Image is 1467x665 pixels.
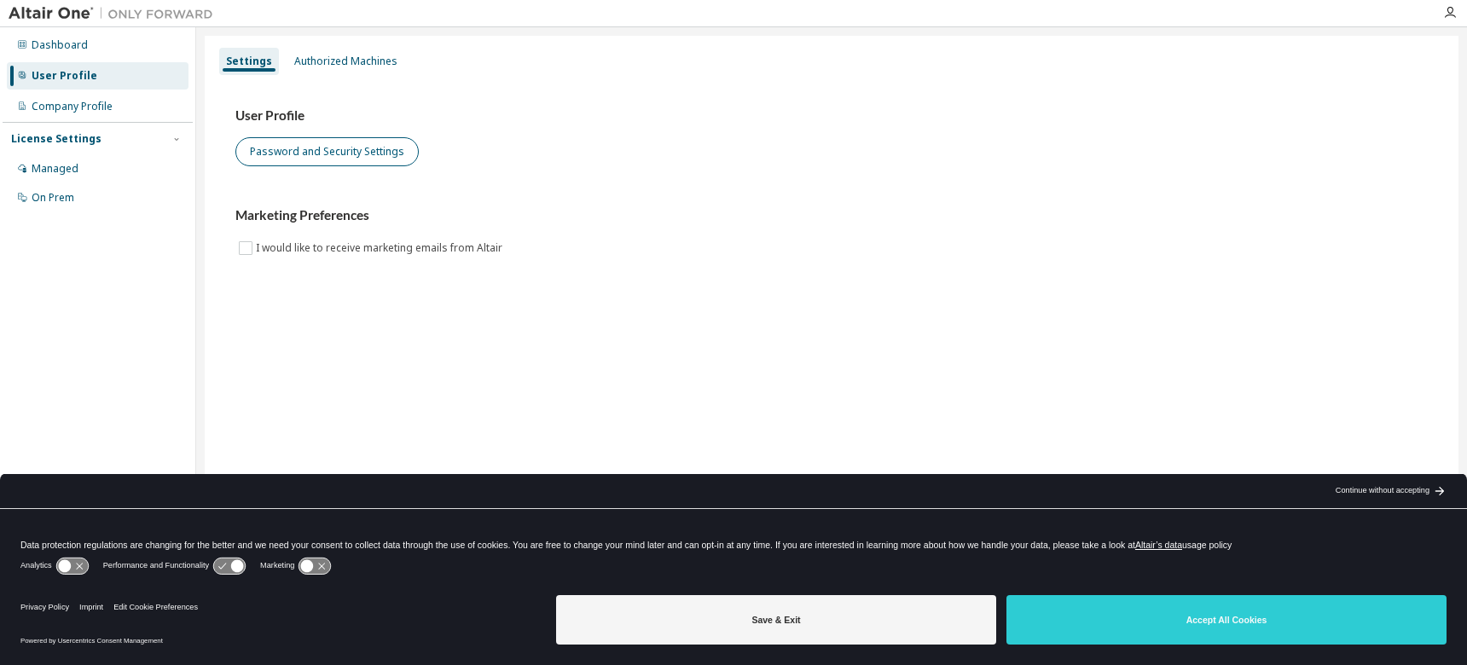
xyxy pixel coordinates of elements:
div: Company Profile [32,100,113,113]
div: Authorized Machines [294,55,397,68]
label: I would like to receive marketing emails from Altair [256,238,506,258]
div: User Profile [32,69,97,83]
div: Settings [226,55,272,68]
h3: User Profile [235,107,1428,124]
h3: Marketing Preferences [235,207,1428,224]
button: Password and Security Settings [235,137,419,166]
img: Altair One [9,5,222,22]
div: On Prem [32,191,74,205]
div: License Settings [11,132,101,146]
div: Managed [32,162,78,176]
div: Dashboard [32,38,88,52]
